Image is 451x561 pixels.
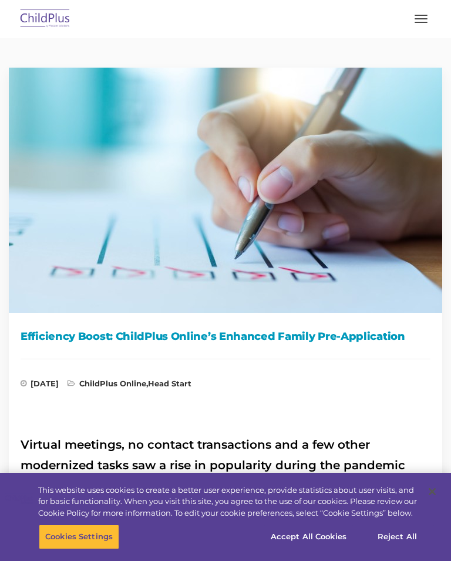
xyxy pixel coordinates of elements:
[79,379,146,388] a: ChildPlus Online
[38,485,419,519] div: This website uses cookies to create a better user experience, provide statistics about user visit...
[21,380,59,392] span: [DATE]
[39,525,119,549] button: Cookies Settings
[18,5,73,33] img: ChildPlus by Procare Solutions
[419,479,445,505] button: Close
[148,379,191,388] a: Head Start
[264,525,353,549] button: Accept All Cookies
[361,525,434,549] button: Reject All
[68,380,191,392] span: ,
[21,435,430,537] h2: Virtual meetings, no contact transactions and a few other modernized tasks saw a rise in populari...
[21,328,430,345] h1: Efficiency Boost: ChildPlus Online’s Enhanced Family Pre-Application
